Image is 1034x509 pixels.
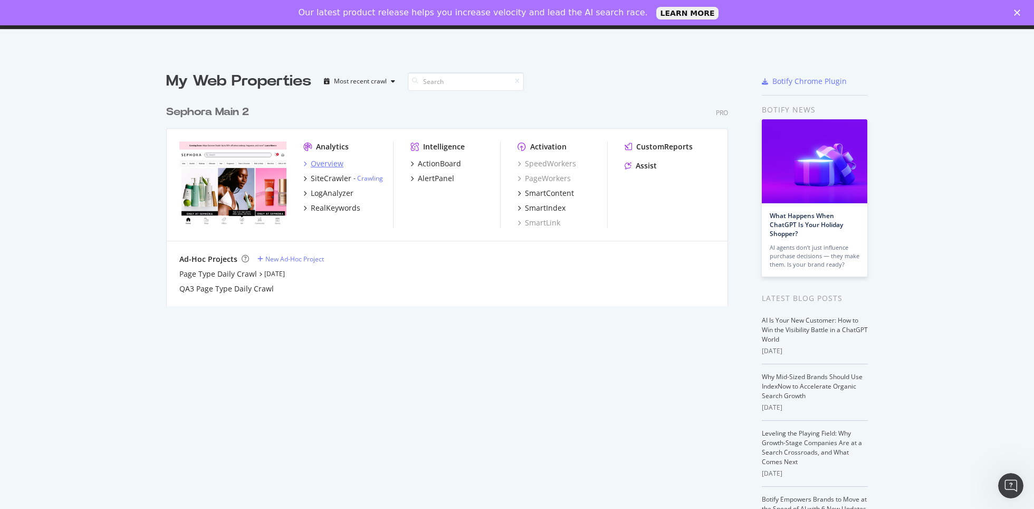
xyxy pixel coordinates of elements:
[762,316,868,344] a: AI Is Your New Customer: How to Win the Visibility Battle in a ChatGPT World
[518,158,576,169] a: SpeedWorkers
[518,188,574,199] a: SmartContent
[762,372,863,400] a: Why Mid-Sized Brands Should Use IndexNow to Accelerate Organic Search Growth
[408,72,524,91] input: Search
[179,142,286,227] img: www.sephora.com
[265,254,324,263] div: New Ad-Hoc Project
[770,211,843,238] a: What Happens When ChatGPT Is Your Holiday Shopper?
[418,158,461,169] div: ActionBoard
[179,284,274,294] a: QA3 Page Type Daily Crawl
[410,158,461,169] a: ActionBoard
[357,174,383,183] a: Crawling
[316,142,349,152] div: Analytics
[998,473,1023,498] iframe: Intercom live chat
[762,429,862,466] a: Leveling the Playing Field: Why Growth-Stage Companies Are at a Search Crossroads, and What Comes...
[525,203,566,213] div: SmartIndex
[762,119,867,203] img: What Happens When ChatGPT Is Your Holiday Shopper?
[179,254,237,265] div: Ad-Hoc Projects
[410,173,454,184] a: AlertPanel
[625,161,657,171] a: Assist
[303,188,353,199] a: LogAnalyzer
[518,173,571,184] a: PageWorkers
[518,218,560,228] a: SmartLink
[636,161,657,171] div: Assist
[636,142,693,152] div: CustomReports
[762,104,868,116] div: Botify news
[772,76,847,87] div: Botify Chrome Plugin
[303,203,360,213] a: RealKeywords
[762,293,868,304] div: Latest Blog Posts
[166,71,311,92] div: My Web Properties
[762,403,868,412] div: [DATE]
[264,269,285,278] a: [DATE]
[423,142,465,152] div: Intelligence
[179,269,257,279] a: Page Type Daily Crawl
[166,92,736,306] div: grid
[418,173,454,184] div: AlertPanel
[762,76,847,87] a: Botify Chrome Plugin
[770,243,859,269] div: AI agents don’t just influence purchase decisions — they make them. Is your brand ready?
[656,7,719,20] a: LEARN MORE
[311,158,343,169] div: Overview
[166,105,253,120] a: Sephora Main 2
[311,173,351,184] div: SiteCrawler
[166,105,249,120] div: Sephora Main 2
[311,203,360,213] div: RealKeywords
[311,188,353,199] div: LogAnalyzer
[320,73,399,90] button: Most recent crawl
[1014,10,1025,16] div: Close
[334,78,387,84] div: Most recent crawl
[353,174,383,183] div: -
[525,188,574,199] div: SmartContent
[625,142,693,152] a: CustomReports
[257,254,324,263] a: New Ad-Hoc Project
[303,173,383,184] a: SiteCrawler- Crawling
[530,142,567,152] div: Activation
[762,346,868,356] div: [DATE]
[716,108,728,117] div: Pro
[518,203,566,213] a: SmartIndex
[762,469,868,478] div: [DATE]
[303,158,343,169] a: Overview
[299,7,648,18] div: Our latest product release helps you increase velocity and lead the AI search race.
